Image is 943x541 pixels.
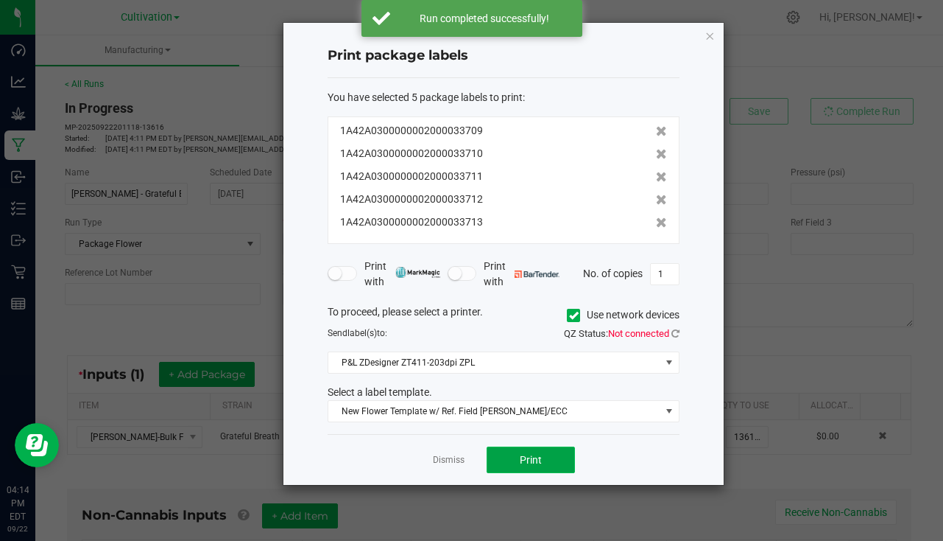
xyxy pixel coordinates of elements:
span: Print with [364,259,440,290]
label: Use network devices [567,307,679,323]
span: Print [520,454,542,466]
a: Dismiss [433,454,465,467]
img: bartender.png [515,270,559,278]
span: 1A42A0300000002000033712 [340,192,483,207]
span: 1A42A0300000002000033711 [340,169,483,184]
span: No. of copies [583,267,643,279]
img: mark_magic_cybra.png [395,267,440,278]
button: Print [487,447,575,473]
div: Run completed successfully! [398,11,571,26]
span: Print with [484,259,559,290]
div: : [328,90,679,105]
span: New Flower Template w/ Ref. Field [PERSON_NAME]/ECC [328,401,660,422]
span: QZ Status: [564,328,679,339]
div: Select a label template. [317,385,691,400]
span: You have selected 5 package labels to print [328,91,523,103]
h4: Print package labels [328,46,679,66]
div: To proceed, please select a printer. [317,304,691,327]
span: Send to: [328,328,387,338]
span: 1A42A0300000002000033713 [340,214,483,230]
span: 1A42A0300000002000033710 [340,146,483,161]
iframe: Resource center [15,423,59,467]
span: P&L ZDesigner ZT411-203dpi ZPL [328,352,660,373]
span: label(s) [347,328,377,338]
span: 1A42A0300000002000033709 [340,123,483,139]
span: Not connected [608,328,669,339]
